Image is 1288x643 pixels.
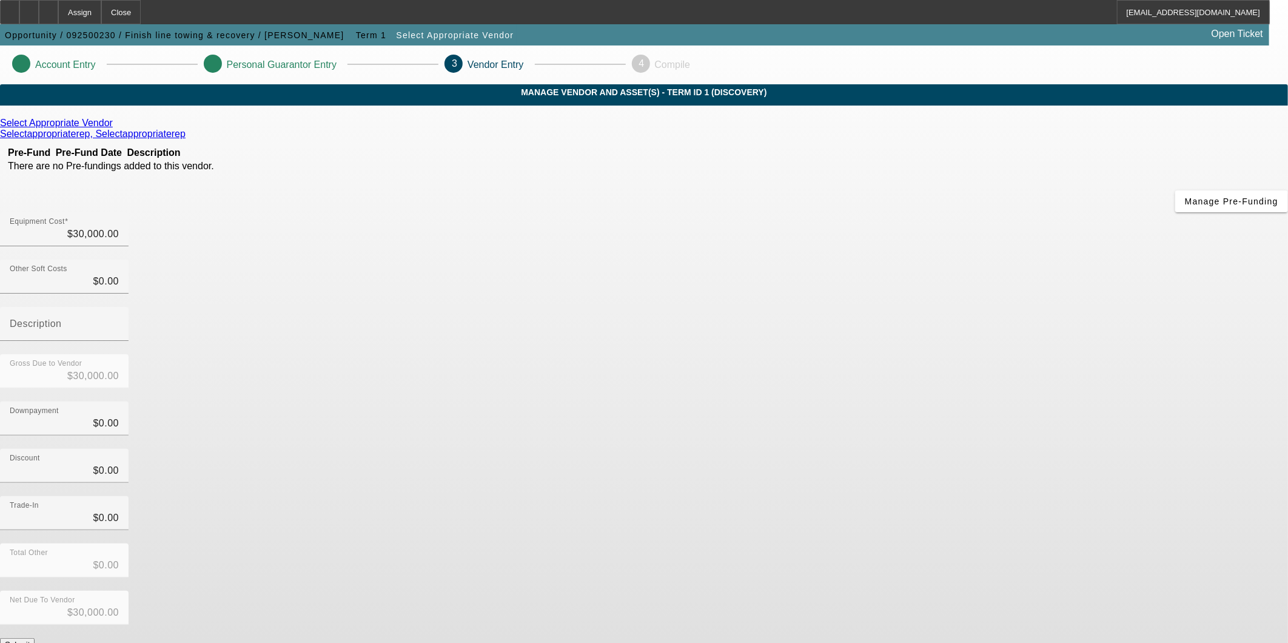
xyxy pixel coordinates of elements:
[10,360,82,368] mat-label: Gross Due to Vendor
[10,596,75,604] mat-label: Net Due To Vendor
[356,30,386,40] span: Term 1
[639,58,645,69] span: 4
[9,87,1279,97] span: MANAGE VENDOR AND ASSET(S) - Term ID 1 (Discovery)
[7,160,301,172] td: There are no Pre-fundings added to this vendor.
[452,58,457,69] span: 3
[10,454,40,462] mat-label: Discount
[1175,190,1288,212] button: Manage Pre-Funding
[468,59,524,70] p: Vendor Entry
[227,59,337,70] p: Personal Guarantor Entry
[655,59,691,70] p: Compile
[396,30,514,40] span: Select Appropriate Vendor
[393,24,517,46] button: Select Appropriate Vendor
[7,147,51,159] th: Pre-Fund
[10,218,65,226] mat-label: Equipment Cost
[10,318,62,329] mat-label: Description
[352,24,391,46] button: Term 1
[10,549,48,557] mat-label: Total Other
[1207,24,1268,44] a: Open Ticket
[1185,197,1278,206] span: Manage Pre-Funding
[52,147,125,159] th: Pre-Fund Date
[10,407,59,415] mat-label: Downpayment
[127,147,302,159] th: Description
[10,265,67,273] mat-label: Other Soft Costs
[35,59,96,70] p: Account Entry
[10,502,39,510] mat-label: Trade-In
[5,30,344,40] span: Opportunity / 092500230 / Finish line towing & recovery / [PERSON_NAME]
